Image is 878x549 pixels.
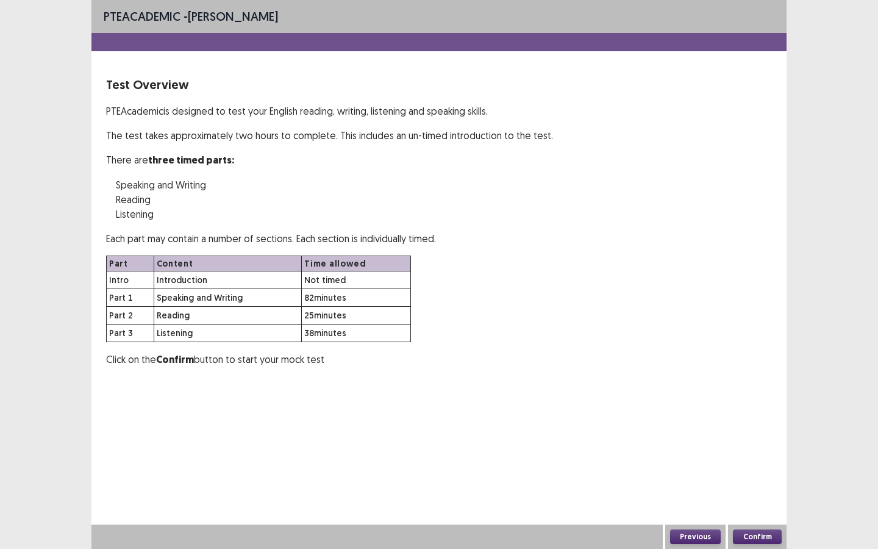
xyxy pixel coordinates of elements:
th: Part [107,256,154,271]
p: Reading [116,192,772,207]
td: Not timed [302,271,411,289]
td: Introduction [154,271,302,289]
strong: Confirm [156,353,194,366]
td: Listening [154,325,302,342]
p: Listening [116,207,772,221]
th: Content [154,256,302,271]
strong: three timed parts: [148,154,234,167]
td: 25 minutes [302,307,411,325]
p: There are [106,152,772,168]
td: 82 minutes [302,289,411,307]
button: Confirm [733,529,782,544]
button: Previous [670,529,721,544]
td: Speaking and Writing [154,289,302,307]
p: The test takes approximately two hours to complete. This includes an un-timed introduction to the... [106,128,772,143]
p: PTE Academic is designed to test your English reading, writing, listening and speaking skills. [106,104,772,118]
p: Each part may contain a number of sections. Each section is individually timed. [106,231,772,246]
td: 38 minutes [302,325,411,342]
td: Intro [107,271,154,289]
th: Time allowed [302,256,411,271]
p: Click on the button to start your mock test [106,352,772,367]
td: Part 3 [107,325,154,342]
span: PTE academic [104,9,180,24]
p: Speaking and Writing [116,178,772,192]
td: Part 1 [107,289,154,307]
p: - [PERSON_NAME] [104,7,278,26]
td: Reading [154,307,302,325]
p: Test Overview [106,76,772,94]
td: Part 2 [107,307,154,325]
